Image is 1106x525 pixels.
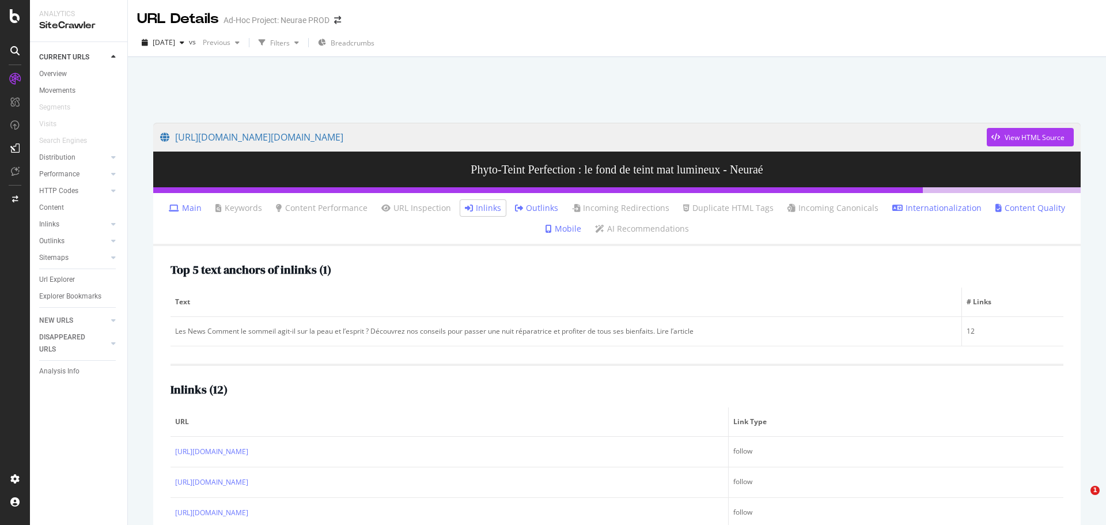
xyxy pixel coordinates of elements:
[995,202,1065,214] a: Content Quality
[39,185,108,197] a: HTTP Codes
[137,9,219,29] div: URL Details
[175,477,248,488] a: [URL][DOMAIN_NAME]
[683,202,774,214] a: Duplicate HTML Tags
[39,365,79,377] div: Analysis Info
[733,417,1056,427] span: Link Type
[39,274,119,286] a: Url Explorer
[39,135,99,147] a: Search Engines
[39,168,108,180] a: Performance
[967,297,1056,307] span: # Links
[224,14,329,26] div: Ad-Hoc Project: Neurae PROD
[572,202,669,214] a: Incoming Redirections
[169,202,202,214] a: Main
[175,417,721,427] span: URL
[729,467,1063,498] td: follow
[39,185,78,197] div: HTTP Codes
[1090,486,1100,495] span: 1
[595,223,689,235] a: AI Recommendations
[175,507,248,519] a: [URL][DOMAIN_NAME]
[39,252,108,264] a: Sitemaps
[160,123,987,152] a: [URL][DOMAIN_NAME][DOMAIN_NAME]
[39,85,75,97] div: Movements
[39,51,108,63] a: CURRENT URLS
[1005,133,1065,142] div: View HTML Source
[39,290,101,303] div: Explorer Bookmarks
[39,85,119,97] a: Movements
[153,37,175,47] span: 2025 Oct. 1st
[175,297,954,307] span: Text
[175,326,957,337] div: Les News Comment le sommeil agit-il sur la peau et l’esprit ? Découvrez nos conseils pour passer ...
[39,235,65,247] div: Outlinks
[1067,486,1094,513] iframe: Intercom live chat
[39,315,108,327] a: NEW URLS
[39,152,75,164] div: Distribution
[787,202,878,214] a: Incoming Canonicals
[39,252,69,264] div: Sitemaps
[39,331,108,356] a: DISAPPEARED URLS
[39,168,79,180] div: Performance
[215,202,262,214] a: Keywords
[39,274,75,286] div: Url Explorer
[39,118,56,130] div: Visits
[967,326,1059,337] div: 12
[515,202,558,214] a: Outlinks
[729,437,1063,467] td: follow
[39,68,119,80] a: Overview
[39,365,119,377] a: Analysis Info
[465,202,501,214] a: Inlinks
[334,16,341,24] div: arrow-right-arrow-left
[270,38,290,48] div: Filters
[39,202,64,214] div: Content
[546,223,581,235] a: Mobile
[39,101,82,114] a: Segments
[39,218,108,231] a: Inlinks
[39,315,73,327] div: NEW URLS
[39,235,108,247] a: Outlinks
[987,128,1074,146] button: View HTML Source
[313,33,379,52] button: Breadcrumbs
[189,37,198,47] span: vs
[276,202,368,214] a: Content Performance
[198,37,230,47] span: Previous
[39,218,59,231] div: Inlinks
[381,202,451,214] a: URL Inspection
[39,152,108,164] a: Distribution
[137,33,189,52] button: [DATE]
[892,202,982,214] a: Internationalization
[39,9,118,19] div: Analytics
[254,33,304,52] button: Filters
[39,118,68,130] a: Visits
[39,68,67,80] div: Overview
[39,202,119,214] a: Content
[175,446,248,458] a: [URL][DOMAIN_NAME]
[39,101,70,114] div: Segments
[39,135,87,147] div: Search Engines
[39,19,118,32] div: SiteCrawler
[153,152,1081,187] h3: Phyto-Teint Perfection : le fond de teint mat lumineux - Neuraé
[331,38,374,48] span: Breadcrumbs
[198,33,244,52] button: Previous
[171,263,331,276] h2: Top 5 text anchors of inlinks ( 1 )
[39,290,119,303] a: Explorer Bookmarks
[171,383,228,396] h2: Inlinks ( 12 )
[39,331,97,356] div: DISAPPEARED URLS
[39,51,89,63] div: CURRENT URLS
